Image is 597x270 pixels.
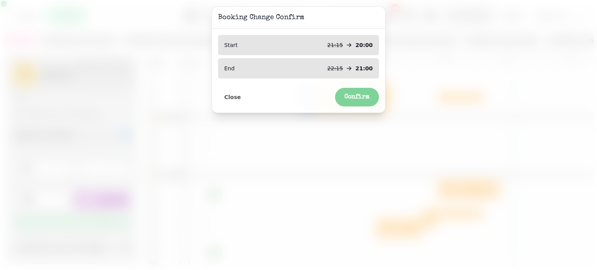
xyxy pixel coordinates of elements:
[344,94,370,100] span: Confirm
[224,64,235,72] p: End
[224,41,237,49] p: Start
[327,41,343,49] p: 21:15
[224,94,241,100] span: Close
[218,92,247,102] button: Close
[335,88,379,106] button: Confirm
[218,13,379,22] h3: Booking Change Confirm
[355,41,373,49] p: 20:00
[355,64,373,72] p: 21:00
[327,64,343,72] p: 22:15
